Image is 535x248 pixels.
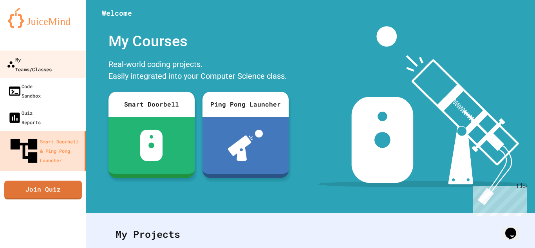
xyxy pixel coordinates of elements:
img: ppl-with-ball.png [228,130,263,161]
div: Smart Doorbell & Ping Pong Launcher [8,135,81,167]
div: Ping Pong Launcher [202,92,289,117]
img: banner-image-my-projects.png [318,26,528,205]
div: Real-world coding projects. Easily integrated into your Computer Science class. [105,56,293,86]
div: My Teams/Classes [7,54,52,74]
img: logo-orange.svg [8,8,78,28]
div: Smart Doorbell [108,92,195,117]
iframe: chat widget [470,183,527,216]
div: My Courses [105,26,293,56]
div: Code Sandbox [8,81,41,100]
div: Quiz Reports [8,108,41,127]
iframe: chat widget [502,217,527,240]
a: Join Quiz [4,181,82,199]
img: sdb-white.svg [140,130,163,161]
div: Chat with us now!Close [3,3,54,50]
